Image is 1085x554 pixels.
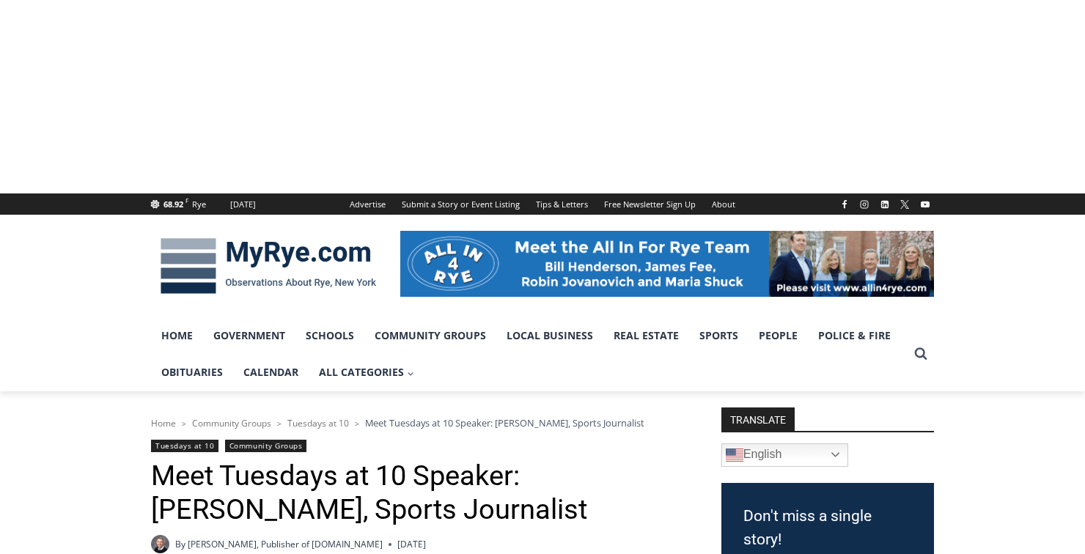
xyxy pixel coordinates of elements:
[309,354,424,391] a: All Categories
[496,317,603,354] a: Local Business
[743,505,912,551] h3: Don't miss a single story!
[808,317,901,354] a: Police & Fire
[192,417,271,429] a: Community Groups
[342,193,743,215] nav: Secondary Navigation
[689,317,749,354] a: Sports
[295,317,364,354] a: Schools
[151,415,683,430] nav: Breadcrumbs
[603,317,689,354] a: Real Estate
[151,317,203,354] a: Home
[287,417,349,429] a: Tuesdays at 10
[876,196,894,213] a: Linkedin
[230,198,256,211] div: [DATE]
[185,196,188,204] span: F
[916,196,934,213] a: YouTube
[203,317,295,354] a: Government
[721,443,848,467] a: English
[364,317,496,354] a: Community Groups
[355,418,359,429] span: >
[151,459,683,526] h1: Meet Tuesdays at 10 Speaker: [PERSON_NAME], Sports Journalist
[225,440,306,452] a: Community Groups
[836,196,853,213] a: Facebook
[721,407,795,431] strong: TRANSLATE
[151,317,908,391] nav: Primary Navigation
[856,196,873,213] a: Instagram
[151,440,218,452] a: Tuesdays at 10
[908,341,934,367] button: View Search Form
[151,535,169,553] a: Author image
[726,446,743,464] img: en
[896,196,913,213] a: X
[188,538,383,550] a: [PERSON_NAME], Publisher of [DOMAIN_NAME]
[749,317,808,354] a: People
[182,418,186,429] span: >
[175,537,185,551] span: By
[151,354,233,391] a: Obituaries
[400,231,934,297] img: All in for Rye
[365,416,644,429] span: Meet Tuesdays at 10 Speaker: [PERSON_NAME], Sports Journalist
[596,193,704,215] a: Free Newsletter Sign Up
[342,193,394,215] a: Advertise
[528,193,596,215] a: Tips & Letters
[277,418,282,429] span: >
[233,354,309,391] a: Calendar
[163,199,183,210] span: 68.92
[151,228,386,304] img: MyRye.com
[394,193,528,215] a: Submit a Story or Event Listing
[151,417,176,429] a: Home
[192,198,206,211] div: Rye
[704,193,743,215] a: About
[397,537,426,551] time: [DATE]
[319,364,414,380] span: All Categories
